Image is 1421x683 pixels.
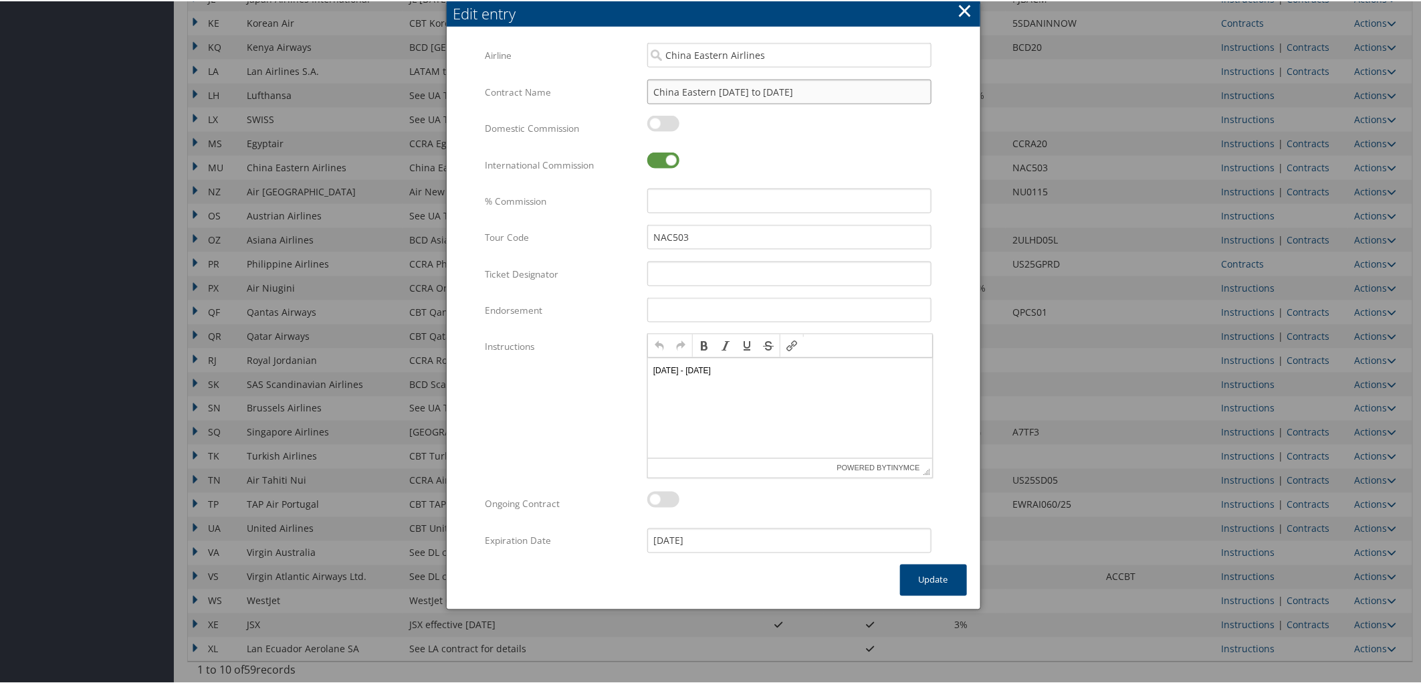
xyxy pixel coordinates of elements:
[485,41,637,67] label: Airline
[671,334,691,355] div: Redo
[485,490,637,516] label: Ongoing Contract
[887,463,920,471] a: tinymce
[485,151,637,177] label: International Commission
[485,296,637,322] label: Endorsement
[737,334,757,355] div: Underline
[649,334,669,355] div: Undo
[782,334,802,355] div: Insert/edit link
[758,334,778,355] div: Strikethrough
[485,114,637,140] label: Domestic Commission
[485,260,637,286] label: Ticket Designator
[453,2,980,23] div: Edit entry
[900,563,967,595] button: Update
[485,223,637,249] label: Tour Code
[648,357,932,457] iframe: Rich Text Area. Press ALT-F9 for menu. Press ALT-F10 for toolbar. Press ALT-0 for help
[837,458,920,476] span: Powered by
[485,332,637,358] label: Instructions
[485,527,637,553] label: Expiration Date
[716,334,736,355] div: Italic
[485,78,637,104] label: Contract Name
[485,187,637,213] label: % Commission
[694,334,714,355] div: Bold
[647,41,932,66] input: Search Air Vendor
